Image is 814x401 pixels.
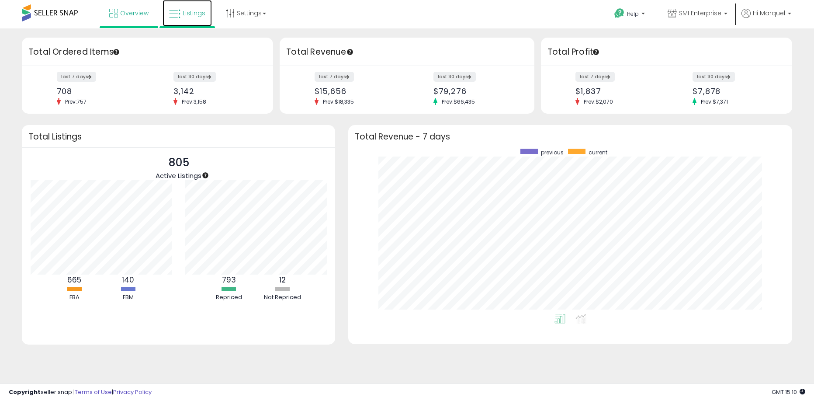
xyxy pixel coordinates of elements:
[122,275,134,285] b: 140
[222,275,236,285] b: 793
[547,46,786,58] h3: Total Profit
[753,9,785,17] span: Hi Marquel
[75,388,112,396] a: Terms of Use
[693,72,735,82] label: last 30 days
[201,171,209,179] div: Tooltip anchor
[346,48,354,56] div: Tooltip anchor
[203,293,255,302] div: Repriced
[315,87,400,96] div: $15,656
[437,98,479,105] span: Prev: $66,435
[741,9,791,28] a: Hi Marquel
[592,48,600,56] div: Tooltip anchor
[355,133,786,140] h3: Total Revenue - 7 days
[579,98,617,105] span: Prev: $2,070
[102,293,154,302] div: FBM
[772,388,805,396] span: 2025-08-14 15:10 GMT
[28,133,329,140] h3: Total Listings
[61,98,91,105] span: Prev: 757
[279,275,286,285] b: 12
[156,154,201,171] p: 805
[9,388,152,397] div: seller snap | |
[9,388,41,396] strong: Copyright
[679,9,721,17] span: SMI Enterprise
[67,275,81,285] b: 665
[693,87,777,96] div: $7,878
[627,10,639,17] span: Help
[286,46,528,58] h3: Total Revenue
[48,293,100,302] div: FBA
[112,48,120,56] div: Tooltip anchor
[57,87,141,96] div: 708
[696,98,732,105] span: Prev: $7,371
[433,87,519,96] div: $79,276
[113,388,152,396] a: Privacy Policy
[607,1,654,28] a: Help
[173,72,216,82] label: last 30 days
[315,72,354,82] label: last 7 days
[589,149,607,156] span: current
[183,9,205,17] span: Listings
[120,9,149,17] span: Overview
[541,149,564,156] span: previous
[57,72,96,82] label: last 7 days
[173,87,258,96] div: 3,142
[28,46,267,58] h3: Total Ordered Items
[156,171,201,180] span: Active Listings
[575,72,615,82] label: last 7 days
[614,8,625,19] i: Get Help
[177,98,211,105] span: Prev: 3,158
[575,87,660,96] div: $1,837
[256,293,309,302] div: Not Repriced
[319,98,358,105] span: Prev: $18,335
[433,72,476,82] label: last 30 days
